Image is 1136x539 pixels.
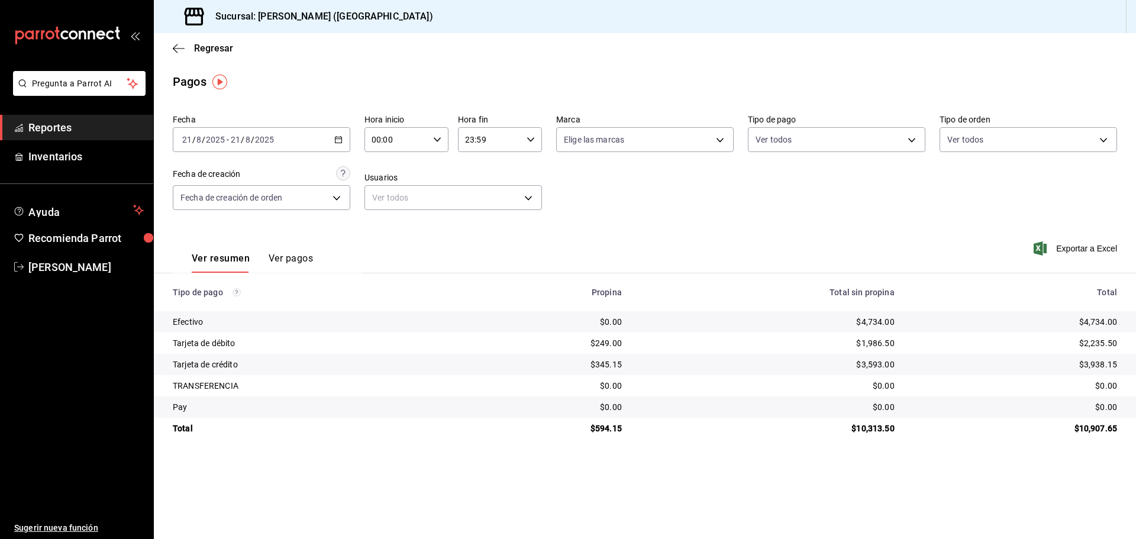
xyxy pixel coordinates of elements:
span: Ver todos [947,134,983,146]
div: Efectivo [173,316,458,328]
div: $3,938.15 [914,359,1117,370]
label: Tipo de pago [748,115,925,124]
button: Exportar a Excel [1036,241,1117,256]
div: $594.15 [477,422,622,434]
span: Fecha de creación de orden [180,192,282,204]
div: Total [914,288,1117,297]
span: Ayuda [28,203,128,217]
a: Pregunta a Parrot AI [8,86,146,98]
input: -- [245,135,251,144]
div: Fecha de creación [173,168,240,180]
div: $0.00 [641,380,895,392]
span: Inventarios [28,149,144,164]
div: navigation tabs [192,253,313,273]
span: Regresar [194,43,233,54]
div: $4,734.00 [641,316,895,328]
div: Total sin propina [641,288,895,297]
span: Sugerir nueva función [14,522,144,534]
span: [PERSON_NAME] [28,259,144,275]
label: Marca [556,115,734,124]
span: Recomienda Parrot [28,230,144,246]
input: ---- [205,135,225,144]
span: / [241,135,244,144]
span: - [227,135,229,144]
div: Tipo de pago [173,288,458,297]
div: Ver todos [364,185,542,210]
div: $0.00 [914,380,1117,392]
span: Pregunta a Parrot AI [32,78,127,90]
h3: Sucursal: [PERSON_NAME] ([GEOGRAPHIC_DATA]) [206,9,433,24]
div: $0.00 [477,380,622,392]
input: -- [230,135,241,144]
div: $0.00 [477,401,622,413]
button: Pregunta a Parrot AI [13,71,146,96]
div: Pagos [173,73,206,91]
div: $0.00 [641,401,895,413]
div: $0.00 [914,401,1117,413]
div: Total [173,422,458,434]
button: Ver pagos [269,253,313,273]
div: $10,907.65 [914,422,1117,434]
div: TRANSFERENCIA [173,380,458,392]
span: Elige las marcas [564,134,624,146]
span: / [202,135,205,144]
button: Regresar [173,43,233,54]
label: Usuarios [364,173,542,182]
div: $3,593.00 [641,359,895,370]
input: -- [196,135,202,144]
label: Hora fin [458,115,542,124]
span: Ver todos [756,134,792,146]
label: Fecha [173,115,350,124]
div: $1,986.50 [641,337,895,349]
button: open_drawer_menu [130,31,140,40]
div: $10,313.50 [641,422,895,434]
label: Hora inicio [364,115,448,124]
input: -- [182,135,192,144]
div: $2,235.50 [914,337,1117,349]
div: $249.00 [477,337,622,349]
span: / [192,135,196,144]
svg: Los pagos realizados con Pay y otras terminales son montos brutos. [233,288,241,296]
span: Reportes [28,120,144,135]
span: / [251,135,254,144]
div: $345.15 [477,359,622,370]
div: Tarjeta de débito [173,337,458,349]
button: Ver resumen [192,253,250,273]
div: $0.00 [477,316,622,328]
div: Pay [173,401,458,413]
label: Tipo de orden [940,115,1117,124]
input: ---- [254,135,275,144]
img: Tooltip marker [212,75,227,89]
div: $4,734.00 [914,316,1117,328]
div: Tarjeta de crédito [173,359,458,370]
div: Propina [477,288,622,297]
